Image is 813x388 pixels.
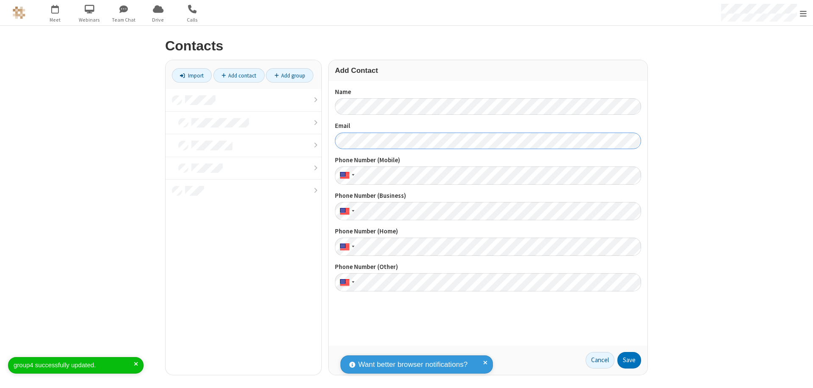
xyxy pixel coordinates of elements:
[335,273,357,291] div: United States: + 1
[14,360,134,370] div: group4 successfully updated.
[266,68,313,83] a: Add group
[335,191,641,201] label: Phone Number (Business)
[335,166,357,185] div: United States: + 1
[586,352,614,369] a: Cancel
[358,359,467,370] span: Want better browser notifications?
[74,16,105,24] span: Webinars
[142,16,174,24] span: Drive
[335,67,641,75] h3: Add Contact
[213,68,265,83] a: Add contact
[177,16,208,24] span: Calls
[172,68,212,83] a: Import
[335,87,641,97] label: Name
[165,39,648,53] h2: Contacts
[617,352,641,369] button: Save
[335,238,357,256] div: United States: + 1
[792,366,807,382] iframe: Chat
[335,262,641,272] label: Phone Number (Other)
[13,6,25,19] img: QA Selenium DO NOT DELETE OR CHANGE
[335,121,641,131] label: Email
[335,155,641,165] label: Phone Number (Mobile)
[335,202,357,220] div: United States: + 1
[39,16,71,24] span: Meet
[335,227,641,236] label: Phone Number (Home)
[108,16,140,24] span: Team Chat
